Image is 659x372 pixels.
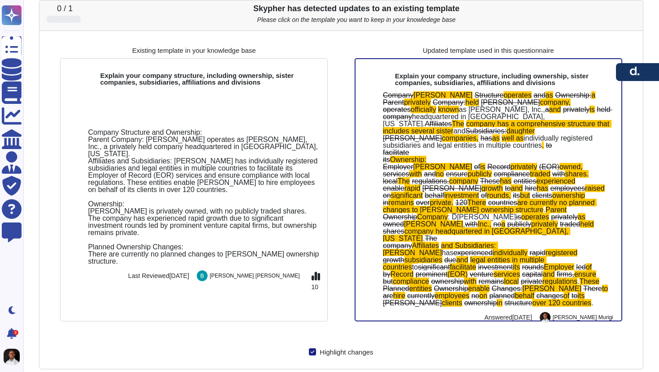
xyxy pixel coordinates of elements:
[197,270,208,281] img: user
[444,192,479,199] span: investment
[521,278,542,285] span: private
[407,292,434,299] span: currently
[513,263,520,271] span: its
[456,256,468,264] span: and
[507,127,535,135] span: daughter
[464,278,477,285] span: with
[577,278,579,285] span: .
[481,184,503,192] span: growth
[383,106,411,113] span: operates
[383,220,404,228] span: owned
[516,213,521,221] span: is
[463,220,465,228] span: ,
[393,278,429,285] span: compliance
[383,120,611,135] span: company has a comprehensive structure that includes several sister
[497,299,502,307] span: in
[492,285,523,292] span: Changes:
[383,256,546,271] span: legal entities in multiple countries
[423,235,425,242] span: .
[533,91,546,99] span: and
[383,106,612,120] span: held company
[478,220,491,228] span: Inc.,
[411,106,436,113] span: officially
[412,263,418,271] span: to
[465,220,477,228] span: with
[602,285,608,292] span: to
[442,134,479,142] span: companies,
[525,184,537,192] span: hire
[383,91,413,99] span: Company
[431,278,464,285] span: ownership
[493,249,528,257] span: individually
[436,170,444,178] span: no
[577,292,585,299] span: its
[210,273,300,278] span: [PERSON_NAME] [PERSON_NAME]
[493,220,501,228] span: no
[404,184,421,192] span: rapid
[412,177,449,185] span: regulations.
[253,4,460,13] b: Skypher has detected updates to an existing template
[470,270,494,278] span: venture
[564,292,569,299] span: of
[580,278,599,285] span: These
[522,270,542,278] span: capital
[501,220,505,228] span: a
[494,170,530,178] span: compliance
[487,163,511,171] span: Record
[453,249,492,257] span: experienced
[383,270,390,278] span: by
[540,98,570,106] span: company,
[536,177,575,185] span: experienced
[492,134,500,142] span: as
[532,192,552,199] span: clients
[583,285,602,292] span: There
[433,98,465,106] span: Company:
[546,91,553,99] span: as
[591,299,593,307] span: .
[57,4,81,14] p: 0 / 1
[447,270,468,278] span: (EOR)
[475,91,504,99] span: Structure
[542,141,544,149] span: .
[383,299,442,307] span: [PERSON_NAME]
[341,47,636,54] p: Updated template used in this questionnaire
[481,134,492,142] span: has
[128,270,189,281] p: Last Reviewed [DATE]
[590,106,595,113] span: is
[257,16,456,23] i: Please click on the template you want to keep in your knowledege base
[383,213,417,221] span: Ownership
[88,129,320,265] div: Company Structure and Ownership: Parent Company: [PERSON_NAME] operates as [PERSON_NAME], Inc., a...
[544,263,574,271] span: Employer
[529,249,546,257] span: rapid
[383,242,412,249] span: company
[522,263,544,271] span: rounds
[425,120,452,128] span: Affiliates
[468,199,486,206] span: There
[383,278,393,285] span: but
[383,199,597,214] span: are currently no planned changes to [PERSON_NAME] ownership structure
[489,292,515,299] span: planned
[449,177,478,185] span: company
[383,242,498,257] span: and Subsidiaries: [PERSON_NAME]
[522,285,581,292] span: [PERSON_NAME]
[559,163,583,171] span: owned,
[13,330,18,335] div: 2
[459,106,545,113] span: as [PERSON_NAME], Inc.,
[580,220,594,228] span: held
[545,106,549,113] span: a
[500,177,512,185] span: has
[513,177,536,185] span: entities
[383,227,570,242] span: company headquartered in [GEOGRAPHIC_DATA], [US_STATE]
[442,249,454,257] span: has
[383,113,547,128] span: headquartered in [GEOGRAPHIC_DATA], [US_STATE].
[434,285,468,292] span: Ownership
[383,285,409,292] span: Planned
[455,199,468,206] span: 120
[542,278,577,285] span: regulations
[425,235,438,242] span: The
[418,263,450,271] span: significant
[453,127,465,135] span: and
[511,163,538,171] span: privately
[488,199,517,206] span: countries
[578,213,585,221] span: as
